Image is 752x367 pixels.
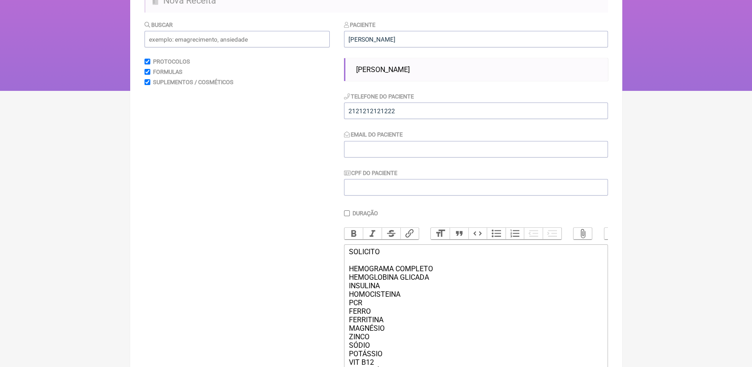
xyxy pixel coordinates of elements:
[487,228,506,239] button: Bullets
[382,228,400,239] button: Strikethrough
[144,31,330,47] input: exemplo: emagrecimento, ansiedade
[524,228,543,239] button: Decrease Level
[468,228,487,239] button: Code
[344,131,403,138] label: Email do Paciente
[450,228,468,239] button: Quote
[431,228,450,239] button: Heading
[344,170,398,176] label: CPF do Paciente
[153,79,234,85] label: Suplementos / Cosméticos
[506,228,524,239] button: Numbers
[344,21,376,28] label: Paciente
[604,228,623,239] button: Undo
[400,228,419,239] button: Link
[574,228,592,239] button: Attach Files
[356,65,410,74] span: [PERSON_NAME]
[144,21,173,28] label: Buscar
[153,58,190,65] label: Protocolos
[153,68,183,75] label: Formulas
[543,228,561,239] button: Increase Level
[353,210,378,217] label: Duração
[344,93,414,100] label: Telefone do Paciente
[344,228,363,239] button: Bold
[363,228,382,239] button: Italic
